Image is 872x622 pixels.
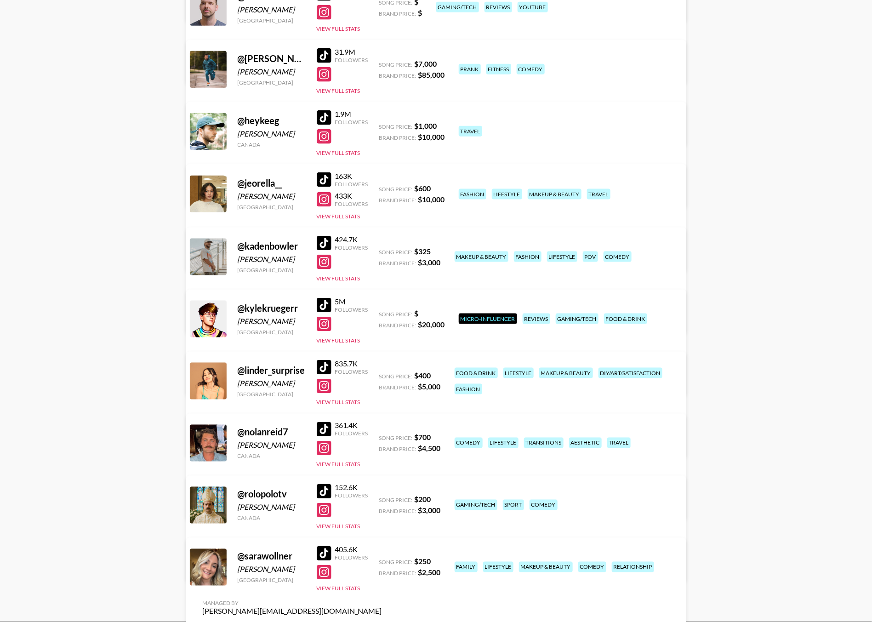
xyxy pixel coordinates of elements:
[418,8,422,17] strong: $
[335,109,368,119] div: 1.9M
[335,483,368,492] div: 152.6K
[379,373,413,380] span: Song Price:
[335,200,368,207] div: Followers
[238,67,306,76] div: [PERSON_NAME]
[238,365,306,376] div: @ linder_surprise
[317,213,360,220] button: View Full Stats
[517,64,545,74] div: comedy
[379,497,413,504] span: Song Price:
[569,438,602,448] div: aesthetic
[335,235,368,244] div: 424.7K
[203,607,382,616] div: [PERSON_NAME][EMAIL_ADDRESS][DOMAIN_NAME]
[317,87,360,94] button: View Full Stats
[238,267,306,274] div: [GEOGRAPHIC_DATA]
[415,557,431,566] strong: $ 250
[238,515,306,522] div: Canada
[335,191,368,200] div: 433K
[379,384,416,391] span: Brand Price:
[335,359,368,368] div: 835.7K
[317,149,360,156] button: View Full Stats
[503,500,524,510] div: sport
[335,57,368,63] div: Followers
[335,368,368,375] div: Followers
[523,314,550,324] div: reviews
[335,421,368,430] div: 361.4K
[379,249,413,256] span: Song Price:
[238,391,306,398] div: [GEOGRAPHIC_DATA]
[317,25,360,32] button: View Full Stats
[415,121,437,130] strong: $ 1,000
[238,177,306,189] div: @ jeorella__
[528,189,581,200] div: makeup & beauty
[547,251,577,262] div: lifestyle
[418,568,441,577] strong: $ 2,500
[379,322,416,329] span: Brand Price:
[238,141,306,148] div: Canada
[238,17,306,24] div: [GEOGRAPHIC_DATA]
[459,314,517,324] div: Micro-Influencer
[415,59,437,68] strong: $ 7,000
[238,577,306,584] div: [GEOGRAPHIC_DATA]
[418,382,441,391] strong: $ 5,000
[612,562,654,572] div: relationship
[238,441,306,450] div: [PERSON_NAME]
[492,189,522,200] div: lifestyle
[415,247,431,256] strong: $ 325
[483,562,513,572] div: lifestyle
[418,70,445,79] strong: $ 85,000
[459,126,482,137] div: travel
[335,545,368,554] div: 405.6K
[335,492,368,499] div: Followers
[335,119,368,126] div: Followers
[486,64,511,74] div: fitness
[539,368,593,378] div: makeup & beauty
[238,79,306,86] div: [GEOGRAPHIC_DATA]
[238,204,306,211] div: [GEOGRAPHIC_DATA]
[587,189,610,200] div: travel
[379,559,413,566] span: Song Price:
[488,438,519,448] div: lifestyle
[578,562,606,572] div: comedy
[379,134,416,141] span: Brand Price:
[238,255,306,264] div: [PERSON_NAME]
[503,368,534,378] div: lifestyle
[238,192,306,201] div: [PERSON_NAME]
[455,384,482,394] div: fashion
[317,461,360,468] button: View Full Stats
[335,554,368,561] div: Followers
[379,446,416,453] span: Brand Price:
[418,320,445,329] strong: $ 20,000
[335,181,368,188] div: Followers
[556,314,598,324] div: gaming/tech
[604,251,632,262] div: comedy
[418,444,441,453] strong: $ 4,500
[317,399,360,406] button: View Full Stats
[335,244,368,251] div: Followers
[598,368,662,378] div: diy/art/satisfaction
[418,132,445,141] strong: $ 10,000
[379,61,413,68] span: Song Price:
[455,251,508,262] div: makeup & beauty
[524,438,564,448] div: transitions
[519,562,573,572] div: makeup & beauty
[459,64,481,74] div: prank
[335,297,368,306] div: 5M
[530,500,558,510] div: comedy
[238,317,306,326] div: [PERSON_NAME]
[418,258,441,267] strong: $ 3,000
[415,371,431,380] strong: $ 400
[238,115,306,126] div: @ heykeeg
[203,600,382,607] div: Managed By
[379,72,416,79] span: Brand Price:
[436,2,479,12] div: gaming/tech
[379,311,413,318] span: Song Price:
[238,427,306,438] div: @ nolanreid7
[379,570,416,577] span: Brand Price:
[379,186,413,193] span: Song Price:
[238,329,306,336] div: [GEOGRAPHIC_DATA]
[238,5,306,14] div: [PERSON_NAME]
[238,453,306,460] div: Canada
[238,129,306,138] div: [PERSON_NAME]
[459,189,486,200] div: fashion
[317,523,360,530] button: View Full Stats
